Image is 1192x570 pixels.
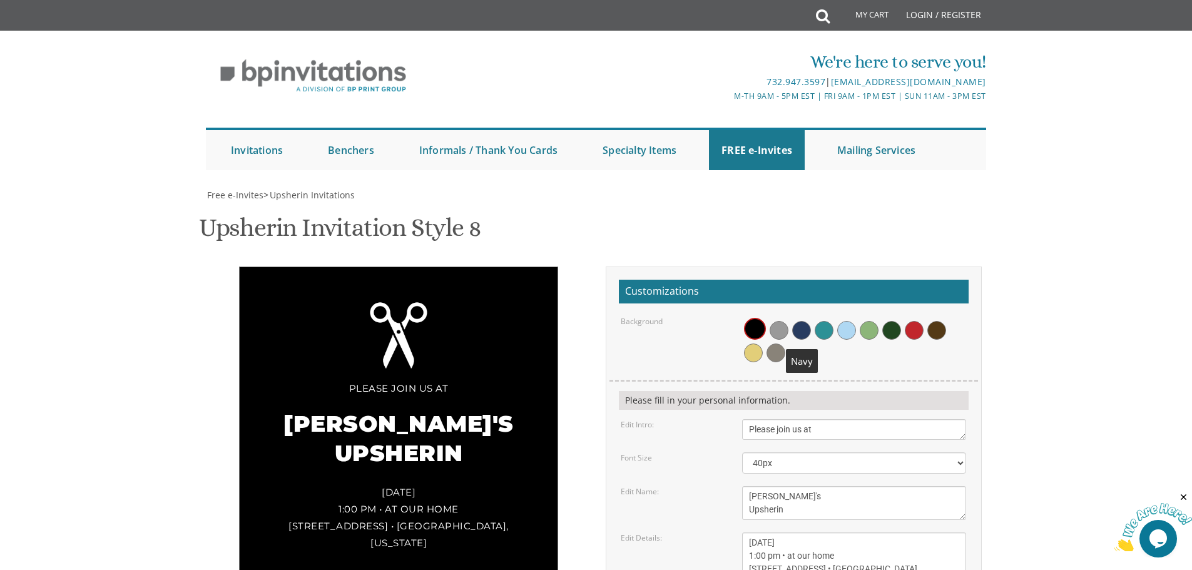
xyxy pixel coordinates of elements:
[828,1,897,33] a: My Cart
[315,130,387,170] a: Benchers
[590,130,689,170] a: Specialty Items
[265,380,532,397] div: Please join us at
[621,452,652,463] label: Font Size
[206,189,263,201] a: Free e-Invites
[199,214,481,251] h1: Upsherin Invitation Style 8
[742,419,966,440] textarea: Please join us at
[467,74,986,89] div: |
[270,189,355,201] span: Upsherin Invitations
[621,419,654,430] label: Edit Intro:
[407,130,570,170] a: Informals / Thank You Cards
[621,486,659,497] label: Edit Name:
[218,130,295,170] a: Invitations
[621,532,662,543] label: Edit Details:
[467,89,986,103] div: M-Th 9am - 5pm EST | Fri 9am - 1pm EST | Sun 11am - 3pm EST
[831,76,986,88] a: [EMAIL_ADDRESS][DOMAIN_NAME]
[825,130,928,170] a: Mailing Services
[742,486,966,520] textarea: [PERSON_NAME]'s Upsherin
[268,189,355,201] a: Upsherin Invitations
[207,189,263,201] span: Free e-Invites
[467,49,986,74] div: We're here to serve you!
[265,397,532,484] div: [PERSON_NAME]'s Upsherin
[767,76,825,88] a: 732.947.3597
[619,391,969,410] div: Please fill in your personal information.
[621,316,663,327] label: Background
[263,189,355,201] span: >
[206,50,420,102] img: BP Invitation Loft
[709,130,805,170] a: FREE e-Invites
[619,280,969,303] h2: Customizations
[265,484,532,551] div: [DATE] 1:00 pm • at our home [STREET_ADDRESS] • [GEOGRAPHIC_DATA], [US_STATE]
[1114,492,1192,551] iframe: chat widget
